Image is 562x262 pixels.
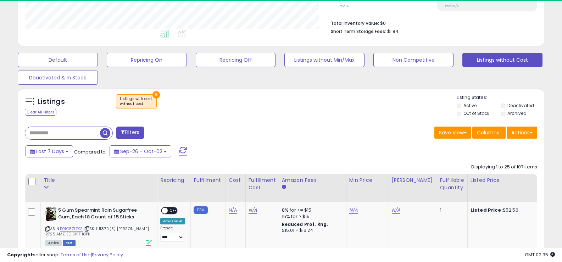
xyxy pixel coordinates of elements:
[249,177,276,191] div: Fulfillment Cost
[440,177,464,191] div: Fulfillable Quantity
[7,252,123,258] div: seller snap | |
[445,4,459,8] small: Prev: N/A
[25,109,56,116] div: Clear All Filters
[373,53,454,67] button: Non Competitive
[58,207,144,222] b: 5 Gum Spearmint Rain Sugarfree Gum, Each 18 Count of 15 Sticks
[331,18,532,27] li: $0
[249,207,257,214] a: N/A
[44,177,154,184] div: Title
[463,110,489,116] label: Out of Stock
[471,164,537,171] div: Displaying 1 to 25 of 107 items
[472,127,506,139] button: Columns
[463,102,477,108] label: Active
[282,184,286,190] small: Amazon Fees.
[120,101,153,106] div: without cost
[18,71,98,85] button: Deactivated & In Stock
[440,207,462,213] div: 1
[507,110,527,116] label: Archived
[45,226,149,236] span: | SKU: 1187B (5) [PERSON_NAME] 2725 AMZ ED DIFF 18PK
[120,148,162,155] span: Sep-26 - Oct-02
[26,145,73,157] button: Last 7 Days
[462,53,542,67] button: Listings without Cost
[160,177,188,184] div: Repricing
[349,177,386,184] div: Min Price
[331,28,386,34] b: Short Term Storage Fees:
[387,28,399,35] span: $1.84
[7,251,33,258] strong: Copyright
[45,240,62,246] span: All listings currently available for purchase on Amazon
[477,129,499,136] span: Columns
[471,207,529,213] div: $52.50
[60,226,83,232] a: B01G5ZLTKS
[92,251,123,258] a: Privacy Policy
[282,177,343,184] div: Amazon Fees
[110,145,171,157] button: Sep-26 - Oct-02
[507,127,537,139] button: Actions
[63,240,76,246] span: FBM
[194,206,207,214] small: FBM
[18,53,98,67] button: Default
[38,97,65,107] h5: Listings
[36,148,64,155] span: Last 7 Days
[74,149,107,155] span: Compared to:
[107,53,187,67] button: Repricing On
[194,177,222,184] div: Fulfillment
[229,177,243,184] div: Cost
[434,127,471,139] button: Save View
[282,207,341,213] div: 8% for <= $15
[392,207,400,214] a: N/A
[282,221,328,227] b: Reduced Prof. Rng.
[45,207,56,221] img: 51omjPMMR0L._SL40_.jpg
[196,53,276,67] button: Repricing Off
[349,207,358,214] a: N/A
[507,102,534,108] label: Deactivated
[471,177,532,184] div: Listed Price
[282,228,341,234] div: $15.01 - $16.24
[152,91,160,99] button: ×
[160,218,185,224] div: Amazon AI
[525,251,555,258] span: 2025-10-10 02:35 GMT
[116,127,144,139] button: Filters
[338,4,349,8] small: Prev: 14
[471,207,503,213] b: Listed Price:
[168,208,179,214] span: OFF
[45,207,152,245] div: ASIN:
[61,251,91,258] a: Terms of Use
[457,94,544,101] p: Listing States:
[282,213,341,220] div: 15% for > $15
[120,96,153,107] span: Listings with cost :
[284,53,365,67] button: Listings without Min/Max
[331,20,379,26] b: Total Inventory Value:
[160,226,185,242] div: Preset:
[229,207,237,214] a: N/A
[392,177,434,184] div: [PERSON_NAME]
